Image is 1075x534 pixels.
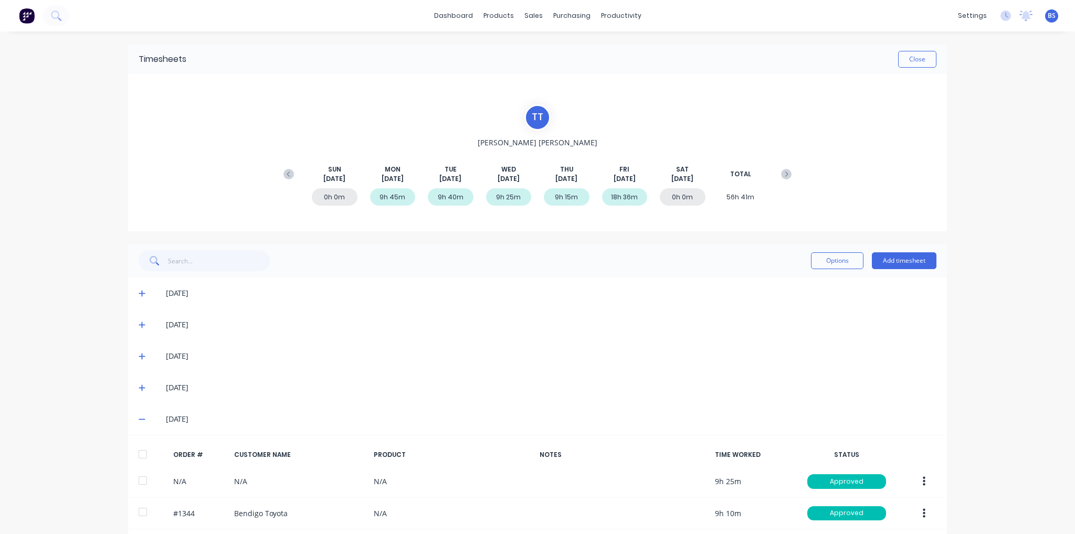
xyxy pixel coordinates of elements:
[445,165,457,174] span: TUE
[807,506,886,521] div: Approved
[370,188,416,206] div: 9h 45m
[166,350,936,362] div: [DATE]
[540,450,707,460] div: NOTES
[323,174,345,184] span: [DATE]
[898,51,936,68] button: Close
[498,174,520,184] span: [DATE]
[312,188,357,206] div: 0h 0m
[478,8,519,24] div: products
[439,174,461,184] span: [DATE]
[166,382,936,393] div: [DATE]
[718,188,764,206] div: 56h 41m
[548,8,596,24] div: purchasing
[519,8,548,24] div: sales
[602,188,648,206] div: 18h 36m
[544,188,589,206] div: 9h 15m
[173,450,226,460] div: ORDER #
[555,174,577,184] span: [DATE]
[524,104,551,131] div: T T
[614,174,636,184] span: [DATE]
[501,165,516,174] span: WED
[166,319,936,330] div: [DATE]
[166,413,936,425] div: [DATE]
[715,450,794,460] div: TIME WORKED
[166,287,936,299] div: [DATE]
[478,137,597,148] span: [PERSON_NAME] [PERSON_NAME]
[234,450,365,460] div: CUSTOMER NAME
[807,506,887,521] button: Approved
[807,474,886,489] div: Approved
[671,174,693,184] span: [DATE]
[328,165,341,174] span: SUN
[1048,11,1056,20] span: BS
[807,474,887,489] button: Approved
[872,252,936,269] button: Add timesheet
[19,8,35,24] img: Factory
[560,165,573,174] span: THU
[676,165,689,174] span: SAT
[596,8,647,24] div: productivity
[619,165,629,174] span: FRI
[811,252,863,269] button: Options
[802,450,891,460] div: STATUS
[486,188,532,206] div: 9h 25m
[953,8,992,24] div: settings
[382,174,404,184] span: [DATE]
[660,188,705,206] div: 0h 0m
[139,53,186,66] div: Timesheets
[730,169,751,179] span: TOTAL
[168,250,270,271] input: Search...
[374,450,531,460] div: PRODUCT
[429,8,478,24] a: dashboard
[385,165,401,174] span: MON
[428,188,473,206] div: 9h 40m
